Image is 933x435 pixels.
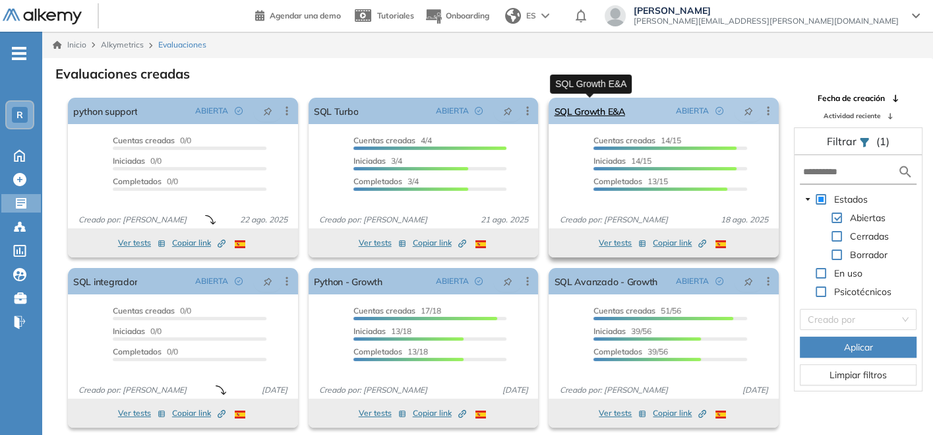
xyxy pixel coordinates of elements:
span: Iniciadas [113,326,145,336]
button: pushpin [493,100,522,121]
span: ABIERTA [676,275,709,287]
span: Creado por: [PERSON_NAME] [73,384,192,396]
span: Cuentas creadas [353,135,415,145]
span: Iniciadas [353,326,386,336]
span: [DATE] [737,384,773,396]
span: 21 ago. 2025 [475,214,533,226]
span: Iniciadas [113,156,145,166]
a: SQL Avanzado - Growth [554,268,657,294]
button: Aplicar [800,337,917,358]
span: pushpin [263,106,272,116]
span: En uso [834,267,862,279]
span: 18 ago. 2025 [715,214,773,226]
span: [PERSON_NAME] [634,5,899,16]
span: 39/56 [593,347,668,356]
span: Aplicar [844,340,873,354]
span: R [16,110,23,120]
button: pushpin [493,271,522,292]
button: Copiar link [413,235,466,251]
a: SQL integrador [73,268,137,294]
span: 3/4 [353,176,419,186]
span: check-circle [715,277,723,285]
span: ABIERTA [435,105,468,117]
span: Cuentas creadas [593,135,655,145]
span: pushpin [744,276,753,286]
span: Creado por: [PERSON_NAME] [314,214,433,226]
span: Fecha de creación [818,92,885,104]
button: pushpin [734,271,763,292]
span: caret-down [804,196,811,203]
span: Abiertas [850,212,886,224]
span: check-circle [475,107,483,115]
span: 22 ago. 2025 [235,214,293,226]
span: Borrador [847,247,890,263]
span: ABIERTA [435,275,468,287]
a: Python - Growth [314,268,382,294]
button: Copiar link [413,405,466,421]
span: check-circle [475,277,483,285]
button: Copiar link [653,235,706,251]
button: Ver tests [599,405,646,421]
img: ESP [715,240,726,248]
span: Copiar link [172,237,226,249]
span: 3/4 [353,156,402,166]
span: Copiar link [413,407,466,419]
span: Cerradas [847,228,891,244]
img: Logo [3,9,82,25]
span: Iniciadas [353,156,386,166]
span: Creado por: [PERSON_NAME] [554,214,673,226]
button: Copiar link [653,405,706,421]
span: 51/56 [593,306,681,316]
span: Actividad reciente [824,111,880,121]
span: 0/0 [113,135,191,145]
span: check-circle [715,107,723,115]
img: ESP [235,411,245,418]
a: Agendar una demo [255,7,341,22]
h3: Evaluaciones creadas [55,66,190,82]
span: ABIERTA [195,105,228,117]
button: Copiar link [172,235,226,251]
span: Tutoriales [377,11,414,20]
span: Alkymetrics [101,40,144,50]
span: 39/56 [593,326,651,336]
span: 13/18 [353,347,428,356]
button: Ver tests [118,405,166,421]
span: pushpin [263,276,272,286]
button: Limpiar filtros [800,364,917,385]
button: pushpin [253,271,282,292]
span: Cuentas creadas [113,306,175,316]
span: Borrador [850,249,888,261]
img: arrow [541,13,549,18]
a: SQL Turbo [314,98,359,124]
button: Ver tests [359,235,406,251]
span: Completados [113,176,162,186]
span: Cuentas creadas [353,306,415,316]
span: Estados [831,191,870,207]
button: Ver tests [599,235,646,251]
span: ABIERTA [676,105,709,117]
span: Completados [353,347,402,356]
span: Psicotécnicos [834,286,891,298]
span: [PERSON_NAME][EMAIL_ADDRESS][PERSON_NAME][DOMAIN_NAME] [634,16,899,26]
span: (1) [876,133,889,149]
span: Cuentas creadas [113,135,175,145]
button: Onboarding [425,2,489,30]
span: Copiar link [653,237,706,249]
button: Ver tests [118,235,166,251]
span: [DATE] [497,384,533,396]
span: 0/0 [113,306,191,316]
span: 14/15 [593,156,651,166]
span: Completados [353,176,402,186]
span: Completados [593,176,642,186]
img: ESP [235,240,245,248]
span: Creado por: [PERSON_NAME] [314,384,433,396]
span: 0/0 [113,347,178,356]
a: python support [73,98,137,124]
span: 13/15 [593,176,668,186]
span: Cuentas creadas [593,306,655,316]
img: ESP [715,411,726,418]
span: 13/18 [353,326,411,336]
span: Cerradas [850,230,889,242]
span: Copiar link [653,407,706,419]
span: Filtrar [827,135,859,148]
